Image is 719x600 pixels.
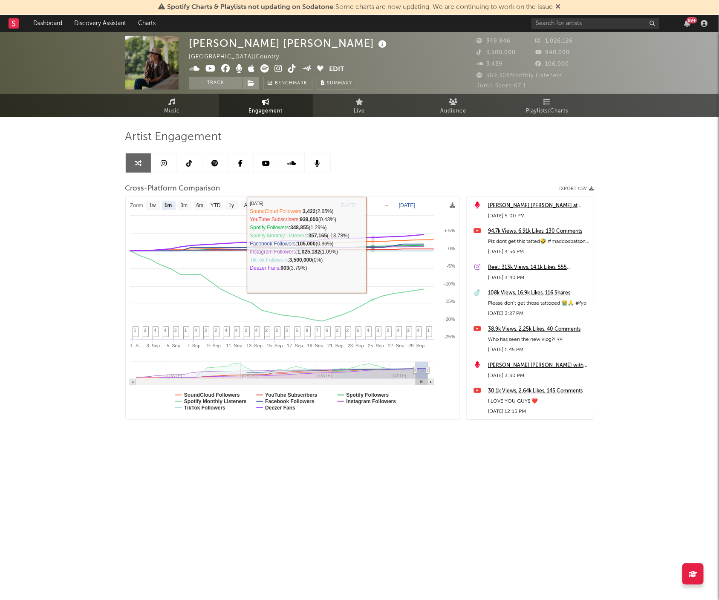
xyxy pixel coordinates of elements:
[307,343,323,348] text: 19. Sep
[347,343,364,348] text: 23. Sep
[185,328,187,333] span: 1
[368,343,384,348] text: 25. Sep
[313,94,407,117] a: Live
[448,246,455,251] text: 0%
[488,324,589,335] a: 38.9k Views, 2.25k Likes, 40 Comments
[167,343,180,348] text: 5. Sep
[226,343,242,348] text: 11. Sep
[189,52,289,62] div: [GEOGRAPHIC_DATA] | Country
[276,328,278,333] span: 2
[477,73,563,78] span: 369,308 Monthly Listeners
[488,407,589,417] div: [DATE] 12:15 PM
[167,4,553,11] span: : Some charts are now updating. We are continuing to work on the issue
[245,328,248,333] span: 2
[488,201,589,211] div: [PERSON_NAME] [PERSON_NAME] at [GEOGRAPHIC_DATA] ([DATE])
[184,398,247,404] text: Spotify Monthly Listeners
[408,343,424,348] text: 29. Sep
[164,328,167,333] span: 4
[195,328,197,333] span: 4
[477,61,503,67] span: 3,439
[167,4,334,11] span: Spotify Charts & Playlists not updating on Sodatone
[219,94,313,117] a: Engagement
[687,17,697,23] div: 99 +
[210,203,220,209] text: YTD
[275,78,308,89] span: Benchmark
[444,317,455,322] text: -20%
[228,203,234,209] text: 1y
[326,328,329,333] span: 6
[265,392,318,398] text: YouTube Subscribers
[125,132,222,142] span: Artist Engagement
[384,202,390,208] text: →
[265,405,295,411] text: Deezer Fans
[488,288,589,298] a: 108k Views, 16.9k Likes, 116 Shares
[341,202,357,208] text: [DATE]
[180,203,188,209] text: 3m
[488,247,589,257] div: [DATE] 4:56 PM
[488,309,589,319] div: [DATE] 3:27 PM
[556,4,561,11] span: Dismiss
[255,328,258,333] span: 4
[336,328,339,333] span: 2
[144,328,147,333] span: 2
[488,226,589,237] a: 94.7k Views, 6.91k Likes, 130 Comments
[535,61,569,67] span: 106,000
[327,343,344,348] text: 21. Sep
[164,106,180,116] span: Music
[27,15,68,32] a: Dashboard
[132,15,162,32] a: Charts
[207,343,221,348] text: 9. Sep
[146,343,160,348] text: 3. Sep
[367,328,370,333] span: 4
[263,77,312,89] a: Benchmark
[317,77,357,89] button: Summary
[164,203,171,209] text: 1m
[354,106,365,116] span: Live
[488,298,589,309] div: Please don’t get those tattooed 😭🙏 #fyp
[407,328,410,333] span: 2
[134,328,136,333] span: 1
[125,94,219,117] a: Music
[397,328,400,333] span: 4
[296,328,298,333] span: 5
[306,328,309,333] span: 9
[488,273,589,283] div: [DATE] 3:40 PM
[559,186,594,191] button: Export CSV
[488,335,589,345] div: Who has seen the new vlog?! 👀
[477,50,516,55] span: 3,500,000
[357,328,359,333] span: 6
[174,328,177,333] span: 3
[531,18,659,29] input: Search for artists
[684,20,690,27] button: 99+
[149,203,156,209] text: 1w
[488,262,589,273] a: Reel: 313k Views, 14.1k Likes, 555 Comments
[246,343,263,348] text: 13. Sep
[329,64,344,75] button: Edit
[526,106,568,116] span: Playlists/Charts
[388,343,404,348] text: 27. Sep
[346,392,389,398] text: Spotify Followers
[427,328,430,333] span: 1
[184,405,225,411] text: TikTok Followers
[444,299,455,304] text: -15%
[477,38,511,44] span: 349,846
[215,328,217,333] span: 2
[444,281,455,286] text: -10%
[488,371,589,381] div: [DATE] 3:30 PM
[327,81,352,86] span: Summary
[477,83,526,89] span: Jump Score: 67.1
[346,398,396,404] text: Instagram Followers
[387,328,390,333] span: 2
[130,203,143,209] text: Zoom
[488,361,589,371] a: [PERSON_NAME] [PERSON_NAME] with [PERSON_NAME] at The NorVa ([DATE])
[68,15,132,32] a: Discovery Assistant
[235,328,238,333] span: 4
[205,328,207,333] span: 3
[488,396,589,407] div: I LOVE YOU GUYS ❤️
[488,237,589,247] div: Plz dont get this tatted🤣 #maddoxbatson #signature #autograph #viral #fan #faninteraction #fyp #lol
[287,343,303,348] text: 17. Sep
